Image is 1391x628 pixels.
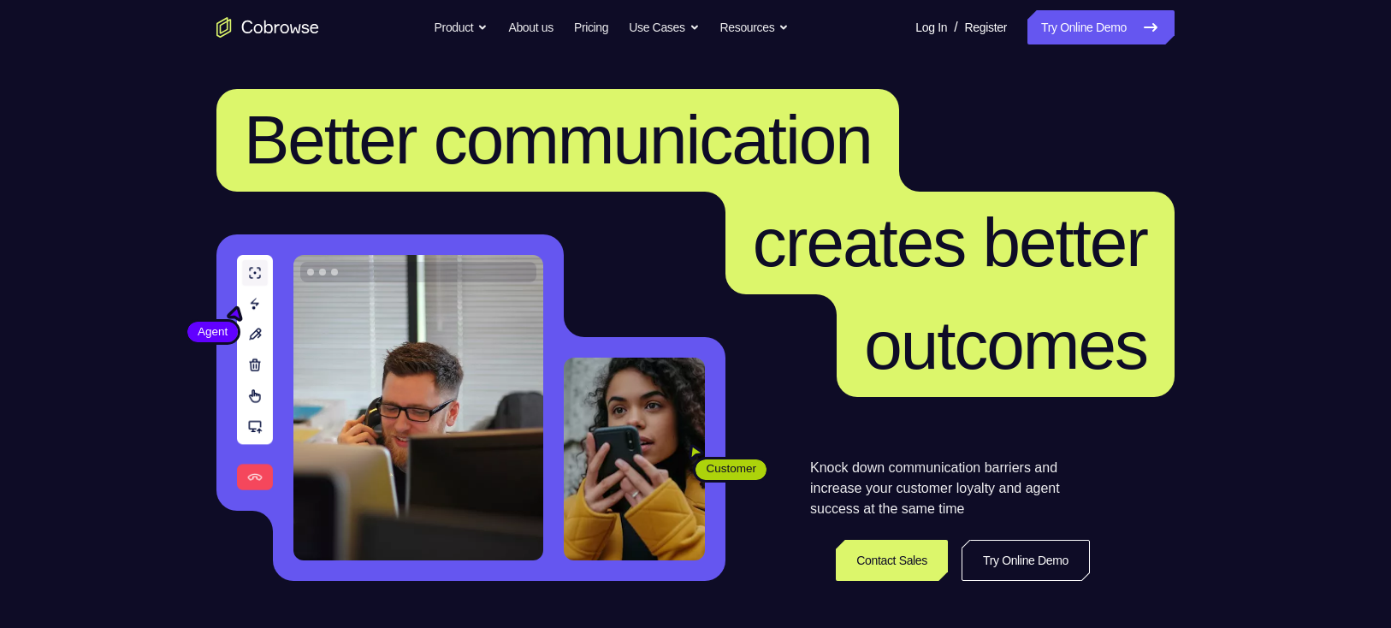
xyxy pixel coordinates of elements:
[508,10,553,44] a: About us
[1027,10,1175,44] a: Try Online Demo
[753,204,1147,281] span: creates better
[564,358,705,560] img: A customer holding their phone
[435,10,488,44] button: Product
[810,458,1090,519] p: Knock down communication barriers and increase your customer loyalty and agent success at the sam...
[244,102,872,178] span: Better communication
[954,17,957,38] span: /
[915,10,947,44] a: Log In
[836,540,948,581] a: Contact Sales
[216,17,319,38] a: Go to the home page
[629,10,699,44] button: Use Cases
[293,255,543,560] img: A customer support agent talking on the phone
[965,10,1007,44] a: Register
[574,10,608,44] a: Pricing
[962,540,1090,581] a: Try Online Demo
[720,10,790,44] button: Resources
[864,307,1147,383] span: outcomes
